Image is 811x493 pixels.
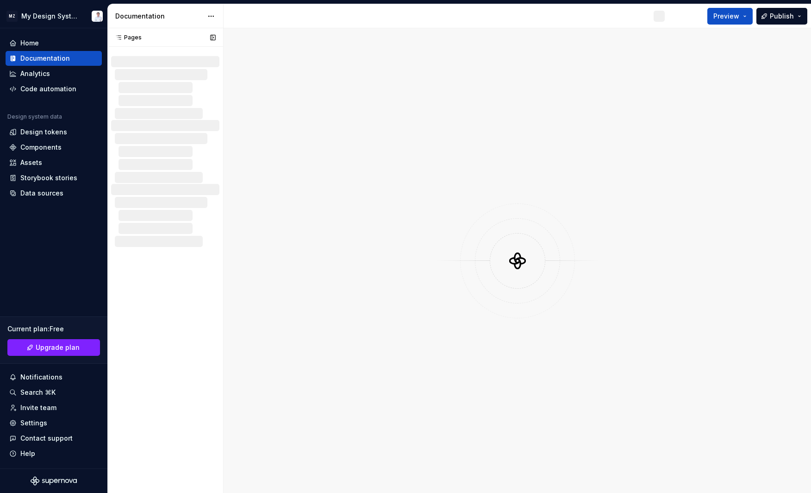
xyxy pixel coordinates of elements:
button: Preview [707,8,753,25]
div: Documentation [115,12,203,21]
span: Preview [713,12,739,21]
div: Invite team [20,403,56,412]
div: Current plan : Free [7,324,100,334]
a: Components [6,140,102,155]
div: Home [20,38,39,48]
button: Upgrade plan [7,339,100,356]
div: Contact support [20,434,73,443]
a: Documentation [6,51,102,66]
a: Code automation [6,82,102,96]
div: Code automation [20,84,76,94]
img: Christian Heydt [92,11,103,22]
a: Invite team [6,400,102,415]
svg: Supernova Logo [31,476,77,486]
div: Pages [111,34,142,41]
a: Assets [6,155,102,170]
button: Contact support [6,431,102,446]
div: Design tokens [20,127,67,137]
div: MZ [6,11,18,22]
a: Home [6,36,102,51]
a: Settings [6,416,102,430]
a: Design tokens [6,125,102,139]
a: Analytics [6,66,102,81]
button: Publish [756,8,807,25]
div: Search ⌘K [20,388,56,397]
div: Analytics [20,69,50,78]
button: Search ⌘K [6,385,102,400]
div: My Design System [21,12,81,21]
div: Notifications [20,373,62,382]
button: Help [6,446,102,461]
div: Assets [20,158,42,167]
button: Notifications [6,370,102,385]
div: Storybook stories [20,173,77,183]
div: Data sources [20,189,63,198]
div: Documentation [20,54,70,63]
div: Help [20,449,35,458]
a: Data sources [6,186,102,201]
div: Components [20,143,62,152]
div: Design system data [7,113,62,120]
span: Upgrade plan [36,343,80,352]
div: Settings [20,418,47,428]
a: Storybook stories [6,171,102,185]
span: Publish [770,12,794,21]
button: MZMy Design SystemChristian Heydt [2,6,106,26]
